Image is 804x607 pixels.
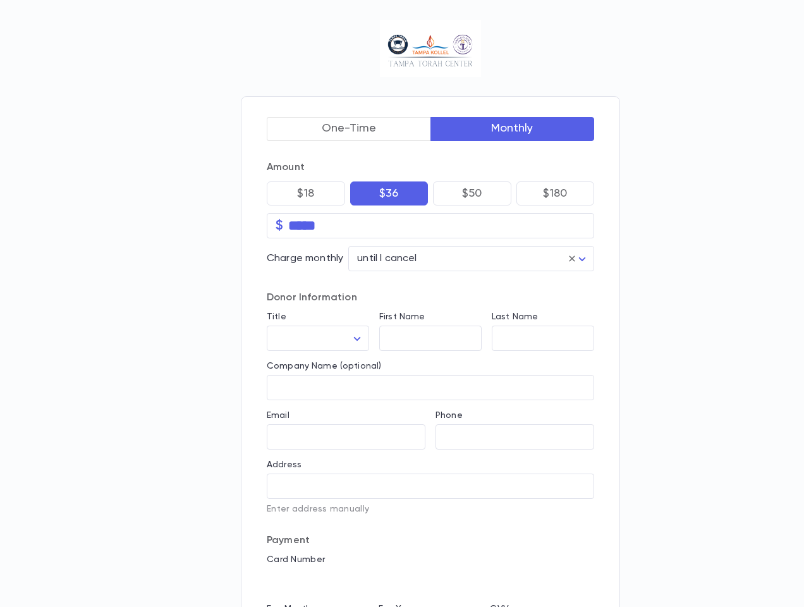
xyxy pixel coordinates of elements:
p: Enter address manually [267,504,594,514]
p: $18 [297,187,314,200]
p: Payment [267,534,594,547]
p: $180 [543,187,567,200]
p: Amount [267,161,594,174]
button: $180 [516,181,595,205]
button: $18 [267,181,345,205]
p: Card Number [267,555,594,565]
p: Charge monthly [267,252,343,265]
button: $50 [433,181,511,205]
p: Donor Information [267,291,594,304]
div: until I cancel [348,247,594,271]
img: Logo [380,20,481,77]
button: Monthly [430,117,595,141]
label: First Name [379,312,425,322]
p: $50 [462,187,482,200]
p: $ [276,219,283,232]
label: Email [267,410,289,420]
label: Address [267,460,301,470]
label: Phone [435,410,463,420]
label: Last Name [492,312,538,322]
span: until I cancel [357,254,417,264]
iframe: card [267,568,594,594]
label: Title [267,312,286,322]
label: Company Name (optional) [267,361,381,371]
p: $36 [379,187,399,200]
button: $36 [350,181,429,205]
div: ​ [267,326,369,351]
button: One-Time [267,117,431,141]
